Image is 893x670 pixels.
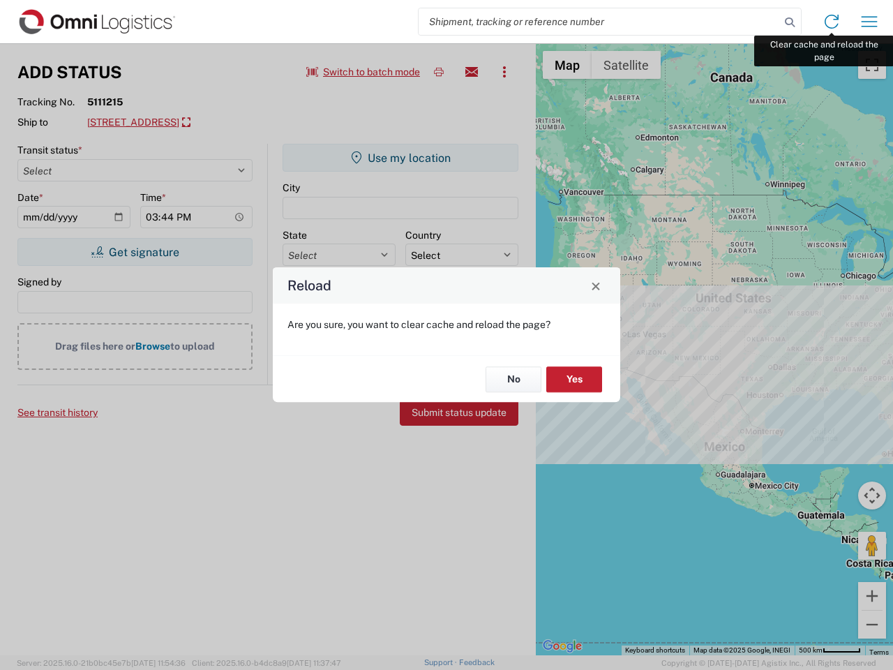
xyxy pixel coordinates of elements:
button: Close [586,276,606,295]
input: Shipment, tracking or reference number [419,8,780,35]
p: Are you sure, you want to clear cache and reload the page? [287,318,606,331]
button: No [486,366,541,392]
h4: Reload [287,276,331,296]
button: Yes [546,366,602,392]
